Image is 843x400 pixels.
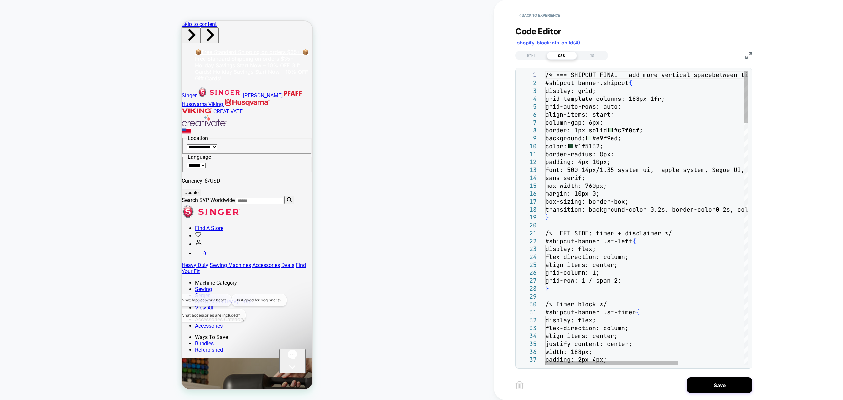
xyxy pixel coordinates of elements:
[21,229,24,236] span: 0
[545,142,567,150] span: color:
[519,348,537,356] div: 36
[5,114,27,120] legend: Location
[545,237,632,245] span: #shipcut-banner .st-left
[545,206,716,213] span: transition: background-color 0.2s, border-color
[515,381,524,389] img: delete
[519,158,537,166] div: 12
[545,158,611,166] span: padding: 4px 10px;
[712,71,831,79] span: between timer & disclaimer === */
[719,166,799,174] span: goe UI, Roboto, Arial,
[545,174,585,182] span: sans-serif;
[13,28,127,41] a: 1 of 2
[519,198,537,206] div: 17
[545,103,621,110] span: grid-auto-rows: auto;
[13,47,126,61] span: Holiday Savings Start Now – 10% OFF Gift Cards!
[519,103,537,111] div: 5
[99,241,113,247] a: Deals
[519,127,537,134] div: 8
[32,87,61,94] span: CREATIVATE
[545,182,607,189] span: max-width: 760px;
[545,308,636,316] span: #shipcut-banner .st-timer
[519,253,537,261] div: 24
[515,10,563,21] button: < Back to experience
[545,79,629,87] span: #shipcut-banner.shipcut
[516,52,547,60] div: HTML
[13,41,126,61] a: 2 of 2
[545,356,607,363] span: padding: 2px 4px;
[13,212,19,218] a: Wishlist
[519,269,537,277] div: 26
[545,277,621,284] span: grid-row: 1 / span 2;
[13,271,28,277] a: Serger
[519,308,537,316] div: 31
[519,229,537,237] div: 21
[745,52,752,59] img: fullscreen
[519,245,537,253] div: 23
[515,40,580,46] span: .shopify-block:nth-child(4)
[574,142,603,150] span: #1f5132;
[61,71,120,77] a: Link to PFAFF homepage
[519,150,537,158] div: 11
[545,119,603,126] span: column-gap: 6px;
[13,259,130,265] div: Machine Category
[519,111,537,119] div: 6
[519,237,537,245] div: 22
[545,95,665,102] span: grid-template-columns: 188px 1fr;
[28,241,69,247] a: Sewing Machines
[519,119,537,127] div: 7
[547,52,577,60] div: CSS
[519,206,537,214] div: 18
[545,198,629,205] span: box-sizing: border-box;
[519,316,537,324] div: 32
[519,174,537,182] div: 14
[545,111,614,118] span: align-items: start;
[545,166,719,174] span: font: 500 14px/1.35 system-ui, -apple-system, Se
[519,182,537,190] div: 15
[592,134,621,142] span: #e9f9ed;
[519,134,537,142] div: 9
[61,71,101,77] span: [PERSON_NAME]
[13,229,24,236] a: Cart
[519,87,537,95] div: 3
[545,285,549,292] span: }
[545,150,614,158] span: border-radius: 8px;
[545,214,549,221] span: }
[519,300,537,308] div: 30
[519,324,537,332] div: 33
[519,340,537,348] div: 35
[519,190,537,198] div: 16
[545,71,712,79] span: /* === SHIPCUT FINAL — add more vertical space
[577,52,607,60] div: JS
[545,245,596,253] span: display: flex;
[614,127,643,134] span: #c7f0cf;
[545,324,629,332] span: flex-direction: column;
[519,142,537,150] div: 10
[519,79,537,87] div: 2
[545,229,672,237] span: /* LEFT SIDE: timer + disclaimer */
[636,308,639,316] span: {
[97,328,124,352] iframe: Gorgias live chat messenger
[13,220,20,226] a: account
[515,26,561,36] span: Code Editor
[519,261,537,269] div: 25
[13,28,119,34] span: 📦Free Standard Shipping on orders $35+
[545,134,585,142] span: background:
[18,6,37,22] button: Go to first slide
[545,340,632,348] span: justify-content: center;
[519,71,537,79] div: 1
[545,316,596,324] span: display: flex;
[13,265,30,271] a: Sewing
[545,269,600,276] span: grid-column: 1;
[545,87,596,95] span: display: grid;
[519,214,537,221] div: 19
[519,221,537,229] div: 20
[519,277,537,285] div: 27
[545,332,618,340] span: align-items: center;
[519,332,537,340] div: 34
[5,133,30,139] legend: Language
[519,356,537,364] div: 37
[13,28,127,41] span: 📦Free Standard Shipping on orders $35+
[13,41,118,54] span: Holiday Savings Start Now – 10% OFF Gift Cards!
[102,175,113,183] button: Search
[545,127,607,134] span: border: 1px solid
